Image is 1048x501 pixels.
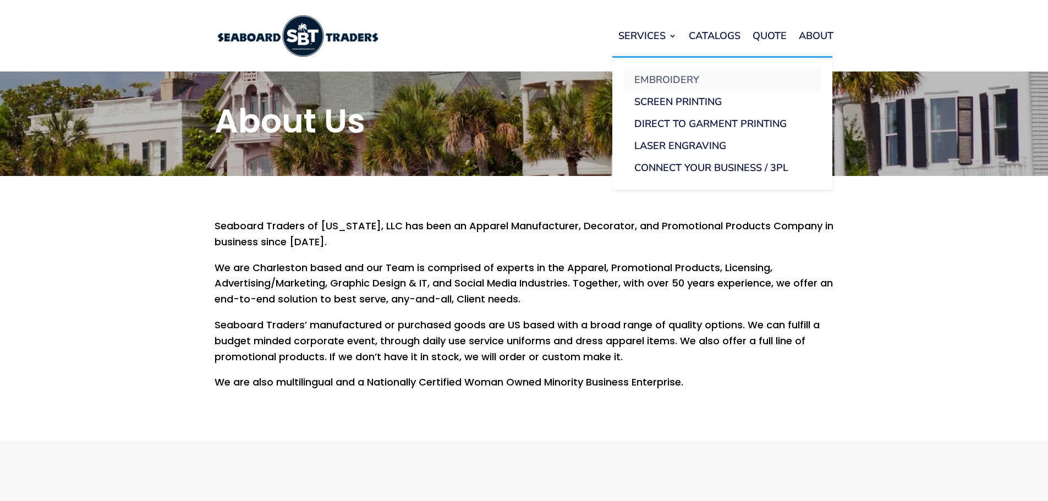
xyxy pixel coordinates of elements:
[623,135,821,157] a: Laser Engraving
[689,15,740,57] a: Catalogs
[623,91,821,113] a: Screen Printing
[618,15,677,57] a: Services
[799,15,833,57] a: About
[753,15,787,57] a: Quote
[623,157,821,179] a: Connect Your Business / 3PL
[215,375,833,390] p: We are also multilingual and a Nationally Certified Woman Owned Minority Business Enterprise.
[215,104,833,143] h1: About Us
[623,113,821,135] a: Direct to Garment Printing
[623,69,821,91] a: Embroidery
[215,218,833,260] p: Seaboard Traders of [US_STATE], LLC has been an Apparel Manufacturer, Decorator, and Promotional ...
[215,260,833,317] p: We are Charleston based and our Team is comprised of experts in the Apparel, Promotional Products...
[215,317,833,375] p: Seaboard Traders’ manufactured or purchased goods are US based with a broad range of quality opti...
